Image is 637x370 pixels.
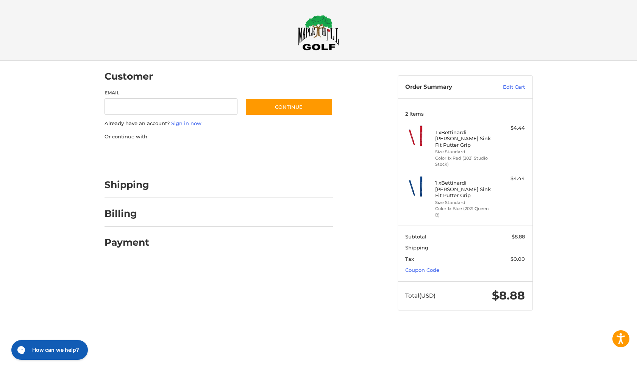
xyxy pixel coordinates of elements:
iframe: PayPal-paypal [102,148,159,161]
a: Coupon Code [405,267,439,273]
span: $8.88 [492,288,525,303]
h2: Billing [105,208,149,219]
img: Maple Hill Golf [298,15,339,50]
div: $4.44 [495,124,525,132]
span: Total (USD) [405,292,436,299]
li: Color 1x Red (2021 Studio Stock) [435,155,493,168]
li: Size Standard [435,149,493,155]
span: $0.00 [511,256,525,262]
p: Or continue with [105,133,333,141]
label: Email [105,89,238,96]
span: Shipping [405,245,428,251]
span: Tax [405,256,414,262]
li: Size Standard [435,199,493,206]
button: Continue [245,98,333,116]
li: Color 1x Blue (2021 Queen B) [435,205,493,218]
span: -- [521,245,525,251]
h4: 1 x Bettinardi [PERSON_NAME] Sink Fit Putter Grip [435,180,493,198]
iframe: PayPal-paylater [166,148,223,161]
h2: Payment [105,237,149,248]
p: Already have an account? [105,120,333,127]
h2: Customer [105,71,153,82]
div: $4.44 [495,175,525,182]
h3: 2 Items [405,111,525,117]
span: $8.88 [512,234,525,240]
a: Sign in now [171,120,201,126]
h4: 1 x Bettinardi [PERSON_NAME] Sink Fit Putter Grip [435,129,493,148]
span: Subtotal [405,234,426,240]
h2: Shipping [105,179,149,191]
iframe: PayPal-venmo [230,148,287,161]
iframe: Gorgias live chat messenger [8,337,90,362]
h3: Order Summary [405,83,487,91]
a: Edit Cart [487,83,525,91]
